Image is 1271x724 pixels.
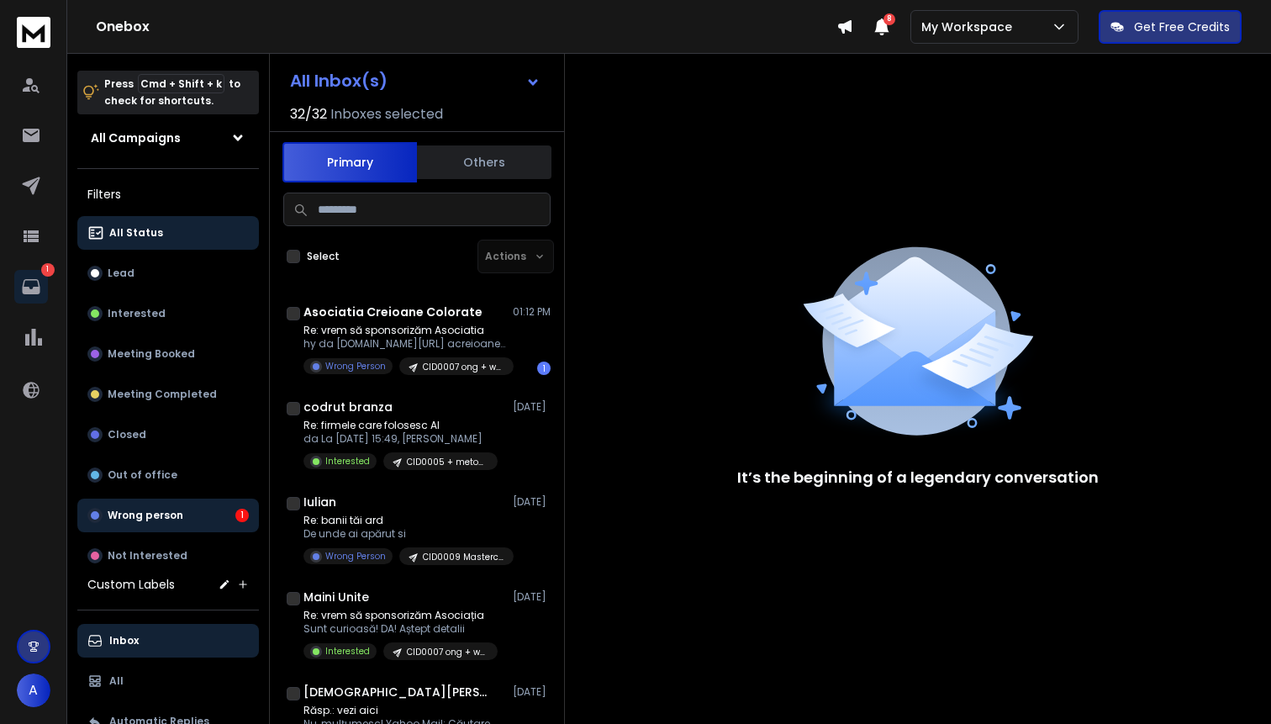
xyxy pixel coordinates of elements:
[17,674,50,707] button: A
[282,142,417,182] button: Primary
[407,646,488,658] p: CID0007 ong + workshop
[77,418,259,452] button: Closed
[303,609,498,622] p: Re: vrem să sponsorizăm Asociația
[77,664,259,698] button: All
[290,104,327,124] span: 32 / 32
[77,624,259,658] button: Inbox
[737,466,1099,489] p: It’s the beginning of a legendary conversation
[303,514,505,527] p: Re: banii tăi ard
[303,684,488,700] h1: [DEMOGRAPHIC_DATA][PERSON_NAME]
[109,674,124,688] p: All
[109,226,163,240] p: All Status
[325,360,386,373] p: Wrong Person
[303,527,505,541] p: De unde ai apărut si
[513,400,551,414] p: [DATE]
[513,305,551,319] p: 01:12 PM
[423,551,504,563] p: CID0009 Masterclass + [DATE] + iHub + Clienți B2B pe Pilot Automat – cu AI și Cold Email
[77,216,259,250] button: All Status
[77,499,259,532] button: Wrong person1
[407,456,488,468] p: CID0005 + metodă noua + companii diverse domenii
[41,263,55,277] p: 1
[303,304,483,320] h1: Asociatia Creioane Colorate
[513,590,551,604] p: [DATE]
[17,17,50,48] img: logo
[1134,18,1230,35] p: Get Free Credits
[330,104,443,124] h3: Inboxes selected
[303,337,505,351] p: hy da [DOMAIN_NAME][URL] acreioanecolorate [DOMAIN_NAME][URL][DOMAIN_NAME] [DOMAIN_NAME].
[77,539,259,573] button: Not Interested
[77,378,259,411] button: Meeting Completed
[235,509,249,522] div: 1
[108,509,183,522] p: Wrong person
[77,256,259,290] button: Lead
[108,428,146,441] p: Closed
[325,550,386,563] p: Wrong Person
[77,182,259,206] h3: Filters
[303,494,336,510] h1: Iulian
[77,337,259,371] button: Meeting Booked
[417,144,551,181] button: Others
[325,455,370,468] p: Interested
[77,297,259,330] button: Interested
[883,13,895,25] span: 8
[108,307,166,320] p: Interested
[109,634,139,647] p: Inbox
[303,419,498,432] p: Re: firmele care folosesc AI
[303,589,369,605] h1: Maini Unite
[537,362,551,375] div: 1
[277,64,554,98] button: All Inbox(s)
[96,17,836,37] h1: Onebox
[108,347,195,361] p: Meeting Booked
[108,267,134,280] p: Lead
[921,18,1019,35] p: My Workspace
[108,468,177,482] p: Out of office
[77,121,259,155] button: All Campaigns
[423,361,504,373] p: CID0007 ong + workshop
[513,495,551,509] p: [DATE]
[87,576,175,593] h3: Custom Labels
[91,129,181,146] h1: All Campaigns
[77,458,259,492] button: Out of office
[325,645,370,658] p: Interested
[513,685,551,699] p: [DATE]
[303,324,505,337] p: Re: vrem să sponsorizăm Asociatia
[303,399,393,415] h1: codrut branza
[108,549,187,563] p: Not Interested
[307,250,340,263] label: Select
[108,388,217,401] p: Meeting Completed
[303,432,498,446] p: da La [DATE] 15:49, [PERSON_NAME]
[290,72,388,89] h1: All Inbox(s)
[303,622,498,636] p: Sunt curioasă! DA! Aștept detalii
[104,76,240,109] p: Press to check for shortcuts.
[138,74,224,93] span: Cmd + Shift + k
[1099,10,1242,44] button: Get Free Credits
[14,270,48,304] a: 1
[303,704,505,717] p: Răsp.: vezi aici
